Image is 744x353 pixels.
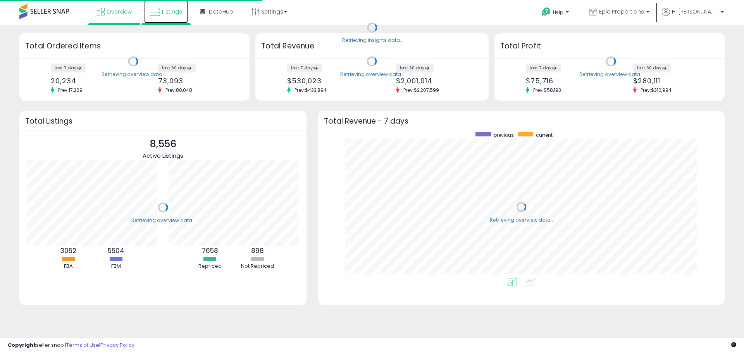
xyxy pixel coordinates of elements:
[162,8,182,15] span: Listings
[102,71,165,78] div: Retrieving overview data..
[8,341,36,349] strong: Copyright
[536,1,577,25] a: Help
[541,7,551,17] i: Get Help
[66,341,99,349] a: Terms of Use
[490,217,553,224] div: Retrieving overview data..
[340,71,403,78] div: Retrieving overview data..
[672,8,718,15] span: Hi [PERSON_NAME]
[599,8,644,15] span: Epic Proportions
[8,342,134,349] div: seller snap | |
[553,9,563,15] span: Help
[579,71,642,78] div: Retrieving overview data..
[131,217,195,224] div: Retrieving overview data..
[100,341,134,349] a: Privacy Policy
[107,8,132,15] span: Overview
[209,8,233,15] span: DataHub
[662,8,724,25] a: Hi [PERSON_NAME]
